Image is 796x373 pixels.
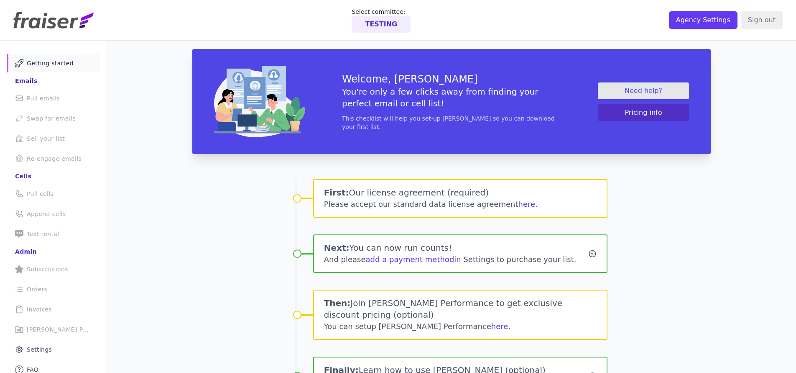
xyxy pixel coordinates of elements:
img: img [214,66,305,137]
a: Settings [7,340,100,359]
h1: You can now run counts! [324,242,589,254]
p: TESTING [365,19,397,29]
div: Cells [15,172,31,180]
button: here. [518,198,538,210]
h3: Welcome, [PERSON_NAME] [342,72,561,86]
img: Fraiser Logo [13,12,94,28]
span: Settings [27,345,52,354]
a: add a payment method [366,255,454,264]
div: Admin [15,247,37,256]
button: Pricing info [598,104,689,121]
span: Then: [324,298,351,308]
input: Agency Settings [669,11,737,29]
a: here [491,322,508,331]
h1: Join [PERSON_NAME] Performance to get exclusive discount pricing (optional) [324,297,597,321]
div: Please accept our standard data license agreement [324,198,597,210]
div: And please in Settings to purchase your list. [324,254,589,265]
p: This checklist will help you set-up [PERSON_NAME] so you can download your first list. [342,114,561,131]
a: Getting started [7,54,100,72]
div: You can setup [PERSON_NAME] Performance . [324,321,597,332]
a: Need help? [598,82,689,99]
span: First: [324,188,349,198]
h1: Our license agreement (required) [324,187,597,198]
span: Next: [324,243,350,253]
div: Emails [15,77,38,85]
span: Getting started [27,59,74,67]
a: Select committee: TESTING [352,8,411,33]
input: Sign out [741,11,783,29]
p: Select committee: [352,8,411,16]
h5: You're only a few clicks away from finding your perfect email or cell list! [342,86,561,109]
